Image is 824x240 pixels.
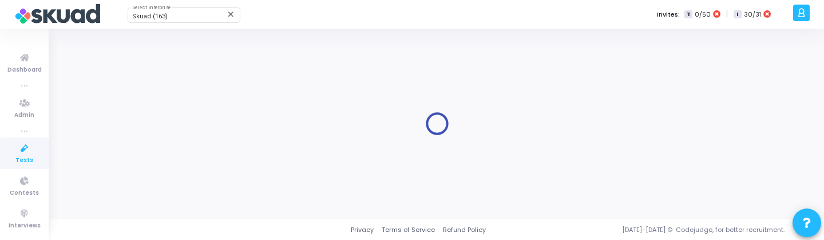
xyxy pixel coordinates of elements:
[132,13,168,20] span: Skuad (163)
[744,10,761,19] span: 30/31
[15,156,33,166] span: Tests
[7,65,42,75] span: Dashboard
[726,8,728,20] span: |
[657,10,680,19] label: Invites:
[14,111,34,120] span: Admin
[9,221,41,231] span: Interviews
[351,225,374,235] a: Privacy
[695,10,711,19] span: 0/50
[10,188,39,198] span: Contests
[443,225,486,235] a: Refund Policy
[382,225,435,235] a: Terms of Service
[734,10,741,19] span: I
[486,225,810,235] div: [DATE]-[DATE] © Codejudge, for better recruitment.
[227,10,236,19] mat-icon: Clear
[684,10,692,19] span: T
[14,3,100,26] img: logo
